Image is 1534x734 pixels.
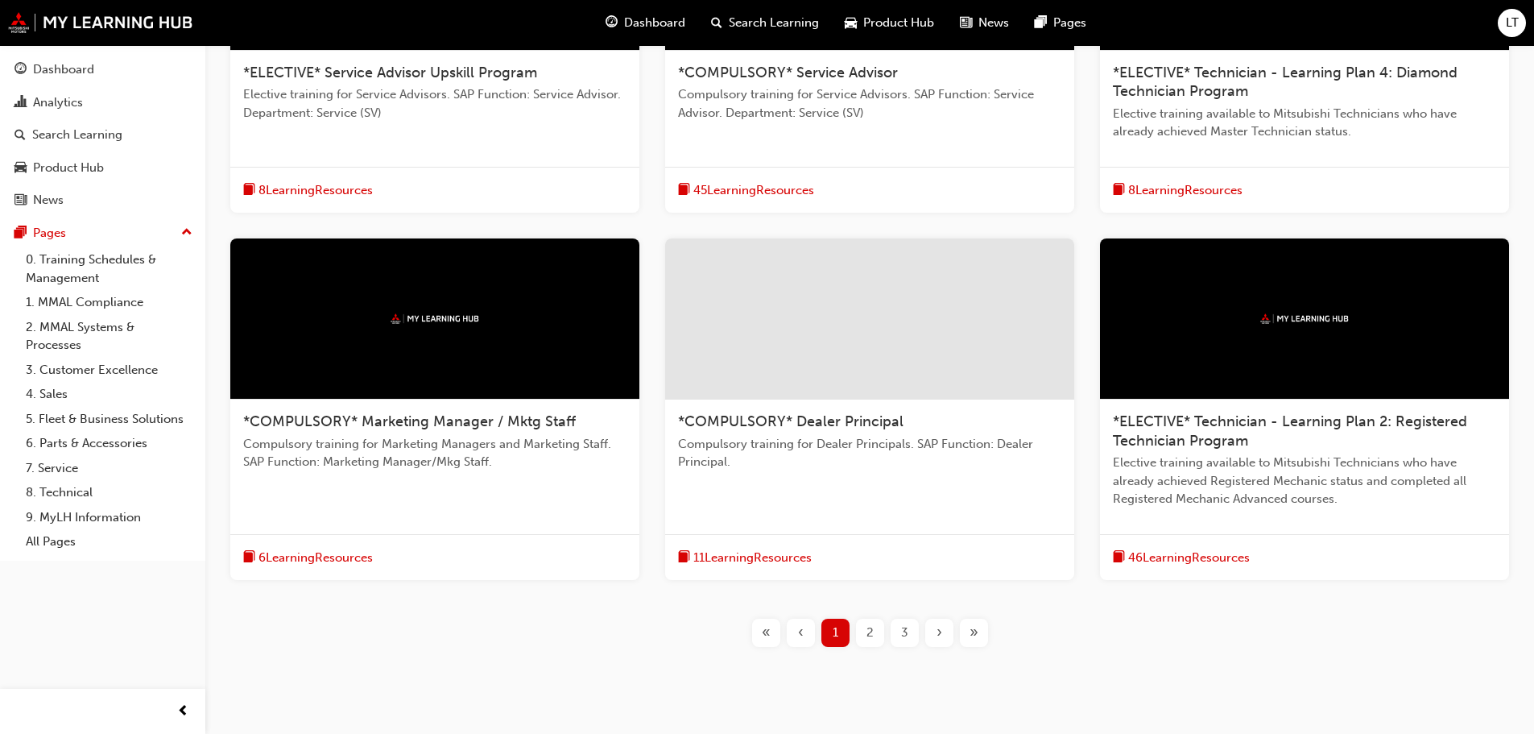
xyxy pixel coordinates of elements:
button: book-icon46LearningResources [1113,548,1250,568]
span: *ELECTIVE* Technician - Learning Plan 2: Registered Technician Program [1113,413,1467,450]
button: First page [749,619,784,647]
button: DashboardAnalyticsSearch LearningProduct HubNews [6,52,199,218]
span: 46 Learning Resources [1128,549,1250,567]
button: LT [1498,9,1526,37]
span: book-icon [678,180,690,201]
span: Search Learning [729,14,819,32]
img: mmal [1260,313,1349,324]
span: prev-icon [177,702,189,722]
a: mmal*COMPULSORY* Marketing Manager / Mktg StaffCompulsory training for Marketing Managers and Mar... [230,238,639,580]
span: pages-icon [14,226,27,241]
a: pages-iconPages [1022,6,1099,39]
button: book-icon45LearningResources [678,180,814,201]
a: *COMPULSORY* Dealer PrincipalCompulsory training for Dealer Principals. SAP Function: Dealer Prin... [665,238,1074,580]
span: book-icon [243,180,255,201]
button: Page 3 [887,619,922,647]
span: 11 Learning Resources [693,549,812,567]
span: News [978,14,1009,32]
a: Analytics [6,88,199,118]
img: mmal [391,313,479,324]
div: Search Learning [32,126,122,144]
button: book-icon8LearningResources [1113,180,1242,201]
span: Compulsory training for Dealer Principals. SAP Function: Dealer Principal. [678,435,1061,471]
span: 8 Learning Resources [258,181,373,200]
span: *ELECTIVE* Technician - Learning Plan 4: Diamond Technician Program [1113,64,1458,101]
span: 1 [833,624,838,642]
span: car-icon [14,161,27,176]
button: Pages [6,218,199,248]
span: 6 Learning Resources [258,549,373,567]
button: book-icon8LearningResources [243,180,373,201]
button: book-icon11LearningResources [678,548,812,568]
span: Compulsory training for Marketing Managers and Marketing Staff. SAP Function: Marketing Manager/M... [243,435,626,471]
span: *COMPULSORY* Service Advisor [678,64,898,81]
a: 0. Training Schedules & Management [19,247,199,290]
a: 3. Customer Excellence [19,358,199,383]
span: Elective training available to Mitsubishi Technicians who have already achieved Registered Mechan... [1113,454,1496,508]
span: news-icon [14,193,27,208]
span: Dashboard [624,14,685,32]
button: book-icon6LearningResources [243,548,373,568]
a: 1. MMAL Compliance [19,290,199,315]
a: Dashboard [6,55,199,85]
div: Dashboard [33,60,94,79]
span: book-icon [1113,180,1125,201]
span: search-icon [711,13,722,33]
span: « [762,624,771,642]
span: search-icon [14,128,26,143]
div: Product Hub [33,159,104,177]
a: Search Learning [6,120,199,150]
span: book-icon [243,548,255,568]
a: 6. Parts & Accessories [19,431,199,456]
span: Pages [1053,14,1086,32]
a: 8. Technical [19,480,199,505]
button: Last page [957,619,991,647]
a: 5. Fleet & Business Solutions [19,407,199,432]
a: 4. Sales [19,382,199,407]
span: ‹ [798,624,804,642]
a: mmal*ELECTIVE* Technician - Learning Plan 2: Registered Technician ProgramElective training avail... [1100,238,1509,580]
div: Analytics [33,93,83,112]
span: Elective training for Service Advisors. SAP Function: Service Advisor. Department: Service (SV) [243,85,626,122]
a: 9. MyLH Information [19,505,199,530]
div: Pages [33,224,66,243]
span: book-icon [1113,548,1125,568]
a: 2. MMAL Systems & Processes [19,315,199,358]
a: News [6,185,199,215]
a: search-iconSearch Learning [698,6,832,39]
span: › [937,624,942,642]
button: Previous page [784,619,818,647]
a: guage-iconDashboard [593,6,698,39]
span: book-icon [678,548,690,568]
span: car-icon [845,13,857,33]
span: pages-icon [1035,13,1047,33]
span: news-icon [960,13,972,33]
span: » [970,624,978,642]
span: *COMPULSORY* Marketing Manager / Mktg Staff [243,413,576,430]
span: 2 [866,624,874,642]
span: Product Hub [863,14,934,32]
a: news-iconNews [947,6,1022,39]
span: Elective training available to Mitsubishi Technicians who have already achieved Master Technician... [1113,105,1496,141]
span: 45 Learning Resources [693,181,814,200]
a: car-iconProduct Hub [832,6,947,39]
a: Product Hub [6,153,199,183]
div: News [33,191,64,209]
span: *COMPULSORY* Dealer Principal [678,413,903,430]
img: mmal [8,12,193,33]
span: LT [1506,14,1519,32]
span: *ELECTIVE* Service Advisor Upskill Program [243,64,537,81]
button: Next page [922,619,957,647]
button: Page 1 [818,619,853,647]
span: 3 [901,624,908,642]
span: guage-icon [14,63,27,77]
span: 8 Learning Resources [1128,181,1242,200]
a: All Pages [19,529,199,554]
span: up-icon [181,222,192,243]
a: 7. Service [19,456,199,481]
span: chart-icon [14,96,27,110]
button: Page 2 [853,619,887,647]
span: guage-icon [606,13,618,33]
